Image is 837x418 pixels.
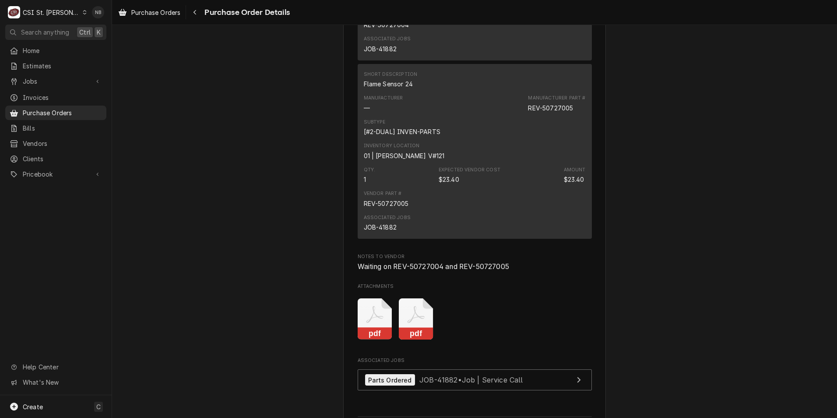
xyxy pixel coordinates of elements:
div: Associated Jobs [364,35,411,43]
a: Go to What's New [5,375,106,390]
div: Part Number [528,95,585,112]
span: C [96,402,101,411]
a: Purchase Orders [115,5,184,20]
a: Vendors [5,136,106,151]
div: Nick Badolato's Avatar [92,6,104,18]
div: C [8,6,20,18]
a: Home [5,43,106,58]
div: Manufacturer [364,95,403,102]
div: Inventory Location [364,142,445,160]
a: Go to Jobs [5,74,106,89]
div: Amount [564,166,586,174]
span: Invoices [23,93,102,102]
span: Help Center [23,362,101,372]
div: JOB-41882 [364,223,397,232]
div: Subtype [364,127,440,136]
span: Attachments [358,283,592,290]
span: Notes to Vendor [358,262,592,272]
div: Expected Vendor Cost [439,166,500,184]
div: Notes to Vendor [358,253,592,272]
button: pdf [399,298,433,340]
div: CSI St. Louis's Avatar [8,6,20,18]
a: Go to Help Center [5,360,106,374]
div: Amount [564,175,584,184]
span: Search anything [21,28,69,37]
a: Clients [5,152,106,166]
div: Quantity [364,166,376,184]
a: Estimates [5,59,106,73]
div: Parts Ordered [365,374,415,386]
span: Clients [23,154,102,163]
span: Waiting on REV-50727004 and REV-50727005 [358,262,509,271]
div: Short Description [364,71,418,89]
span: Purchase Orders [131,8,180,17]
div: Qty. [364,166,376,174]
div: Attachments [358,283,592,347]
span: Create [23,403,43,411]
span: What's New [23,378,101,387]
a: Go to Pricebook [5,167,106,181]
span: Attachments [358,291,592,347]
div: Short Description [364,79,413,89]
span: Pricebook [23,170,89,179]
div: Expected Vendor Cost [439,166,500,174]
div: Amount [564,166,586,184]
span: JOB-41882 • Job | Service Call [419,375,523,384]
a: Purchase Orders [5,106,106,120]
a: View Job [358,369,592,391]
a: Invoices [5,90,106,105]
div: Manufacturer [364,95,403,112]
span: Vendors [23,139,102,148]
button: Navigate back [188,5,202,19]
div: Inventory Location [364,151,445,160]
button: pdf [358,298,392,340]
div: Subtype [364,119,440,136]
div: Expected Vendor Cost [439,175,459,184]
span: Associated Jobs [358,357,592,364]
div: Associated Jobs [358,357,592,395]
div: REV-50727005 [364,199,409,208]
span: Bills [23,124,102,133]
div: Line Item [358,64,592,238]
span: Home [23,46,102,55]
div: Manufacturer [364,103,370,113]
span: Ctrl [79,28,91,37]
div: Part Number [528,103,573,113]
div: Manufacturer Part # [528,95,585,102]
span: K [97,28,101,37]
span: Notes to Vendor [358,253,592,260]
span: Purchase Order Details [202,7,290,18]
span: Estimates [23,61,102,71]
span: Jobs [23,77,89,86]
div: Inventory Location [364,142,420,149]
a: Bills [5,121,106,135]
span: Purchase Orders [23,108,102,117]
div: Associated Jobs [364,214,411,221]
div: NB [92,6,104,18]
div: Vendor Part # [364,190,402,197]
div: Short Description [364,71,418,78]
button: Search anythingCtrlK [5,25,106,40]
div: Subtype [364,119,386,126]
div: Quantity [364,175,366,184]
div: JOB-41882 [364,44,397,53]
div: CSI St. [PERSON_NAME] [23,8,80,17]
